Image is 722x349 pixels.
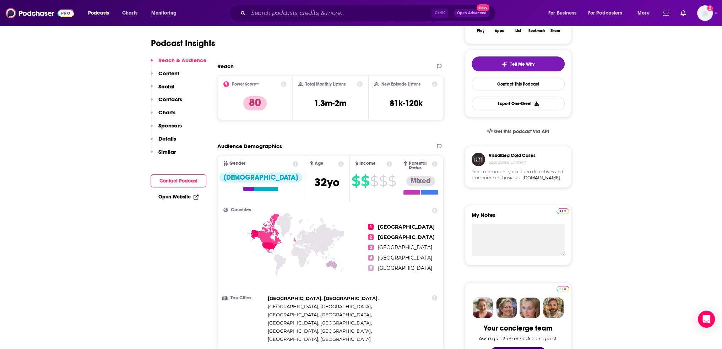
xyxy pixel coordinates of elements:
img: tell me why sparkle [501,61,507,67]
span: $ [352,175,360,187]
span: [GEOGRAPHIC_DATA] [378,255,432,261]
button: open menu [146,7,186,19]
div: Play [477,29,484,33]
h2: Reach [217,63,234,70]
span: $ [379,175,387,187]
button: Contacts [151,96,182,109]
button: Export One-Sheet [472,97,565,110]
h3: 81k-120k [390,98,423,109]
img: Jon Profile [543,298,564,318]
img: Podchaser Pro [557,208,569,214]
label: My Notes [472,212,565,224]
img: Sydney Profile [473,298,493,318]
span: $ [361,175,369,187]
a: Visualized Cold CasesSponsored ContentJoin a community of citizen detectives and true crime enthu... [465,146,571,205]
span: Ctrl K [431,9,448,18]
span: , [268,294,379,302]
span: 3 [368,245,374,250]
span: 1 [368,224,374,230]
span: Income [359,161,376,166]
div: Open Intercom Messenger [698,311,715,328]
img: Jules Profile [520,298,540,318]
img: Podchaser - Follow, Share and Rate Podcasts [6,6,74,20]
div: Bookmark [528,29,545,33]
span: Age [315,161,324,166]
a: Show notifications dropdown [678,7,689,19]
span: Get this podcast via API [494,129,549,135]
a: Charts [118,7,142,19]
button: Show profile menu [697,5,713,21]
a: [DOMAIN_NAME] [522,175,560,180]
p: Sponsors [158,122,182,129]
button: Content [151,70,179,83]
img: Barbara Profile [496,298,517,318]
button: Charts [151,109,175,122]
p: 80 [243,96,267,110]
button: Contact Podcast [151,174,206,187]
h1: Podcast Insights [151,38,215,49]
div: Your concierge team [484,324,552,333]
p: Social [158,83,174,90]
span: More [637,8,650,18]
div: [DEMOGRAPHIC_DATA] [219,173,302,182]
span: Open Advanced [457,11,487,15]
span: [GEOGRAPHIC_DATA], [GEOGRAPHIC_DATA] [268,304,371,309]
button: open menu [83,7,118,19]
input: Search podcasts, credits, & more... [248,7,431,19]
p: Details [158,135,176,142]
span: New [477,4,489,11]
span: Parental Status [409,161,431,170]
span: Logged in as tmathaidavis [697,5,713,21]
div: Share [550,29,560,33]
div: Search podcasts, credits, & more... [235,5,503,21]
span: , [268,302,372,311]
button: Details [151,135,176,148]
button: Open AdvancedNew [454,9,490,17]
span: $ [388,175,396,187]
h2: Power Score™ [232,82,260,87]
span: For Podcasters [588,8,622,18]
img: coldCase.18b32719.png [472,153,485,166]
span: [GEOGRAPHIC_DATA], [GEOGRAPHIC_DATA] [268,312,371,317]
span: 2 [368,234,374,240]
span: $ [370,175,378,187]
button: Similar [151,148,176,162]
span: , [268,327,372,335]
span: 4 [368,255,374,261]
button: open menu [543,7,585,19]
span: [GEOGRAPHIC_DATA] [378,265,432,271]
a: Pro website [557,285,569,291]
span: Join a community of citizen detectives and true crime enthusiasts. [472,169,565,181]
h2: Audience Demographics [217,143,282,149]
div: Ask a question or make a request. [479,336,558,341]
span: Monitoring [151,8,177,18]
span: Tell Me Why [510,61,534,67]
span: Countries [231,208,251,212]
span: [GEOGRAPHIC_DATA], [GEOGRAPHIC_DATA] [268,320,371,326]
button: tell me why sparkleTell Me Why [472,56,565,71]
h3: Top Cities [223,296,265,300]
span: Podcasts [88,8,109,18]
span: [GEOGRAPHIC_DATA] [378,244,432,251]
span: 32 yo [314,175,340,189]
button: open menu [633,7,658,19]
h2: Total Monthly Listens [305,82,346,87]
span: , [268,319,372,327]
span: For Business [548,8,576,18]
a: Get this podcast via API [481,123,555,140]
span: Gender [229,161,245,166]
button: open menu [583,7,633,19]
h4: Sponsored Content [489,160,536,165]
div: Mixed [406,176,435,186]
a: Pro website [557,207,569,214]
span: [GEOGRAPHIC_DATA], [GEOGRAPHIC_DATA] [268,295,378,301]
span: [GEOGRAPHIC_DATA] [378,224,435,230]
p: Contacts [158,96,182,103]
span: [GEOGRAPHIC_DATA] [378,234,435,240]
button: Social [151,83,174,96]
div: List [515,29,521,33]
div: Apps [495,29,504,33]
a: Open Website [158,194,199,200]
button: Reach & Audience [151,57,206,70]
